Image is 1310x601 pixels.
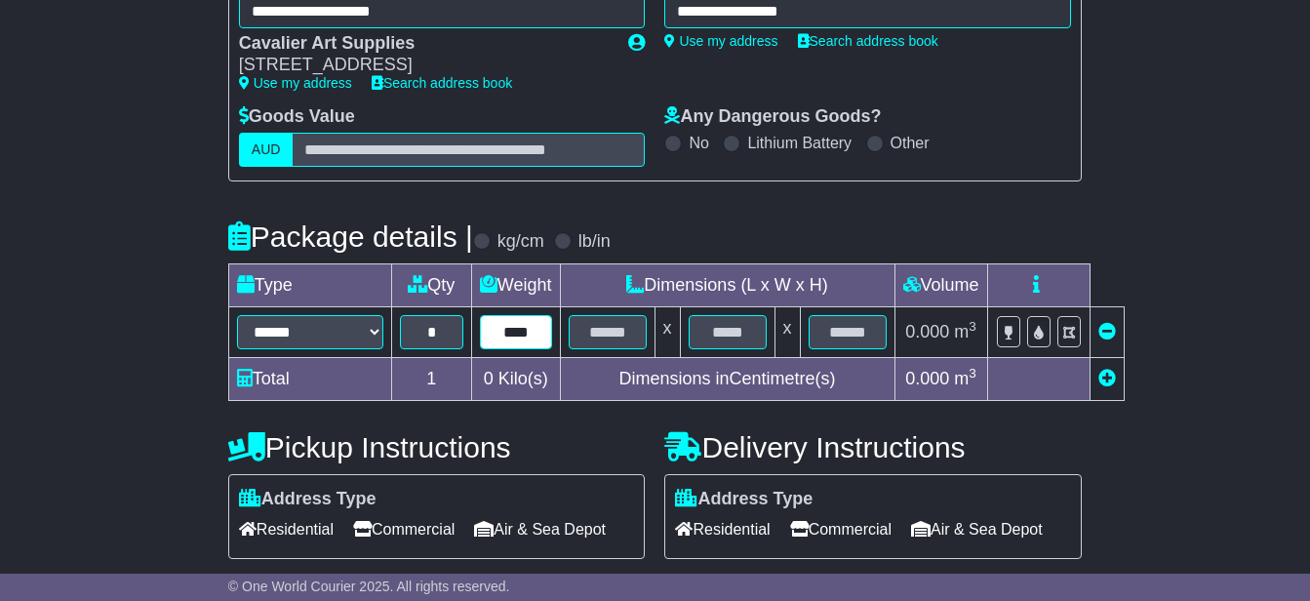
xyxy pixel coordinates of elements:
[353,514,455,544] span: Commercial
[1098,322,1116,341] a: Remove this item
[664,33,777,49] a: Use my address
[664,431,1082,463] h4: Delivery Instructions
[798,33,938,49] a: Search address book
[391,357,471,400] td: 1
[228,220,473,253] h4: Package details |
[228,357,391,400] td: Total
[228,263,391,306] td: Type
[239,106,355,128] label: Goods Value
[664,106,881,128] label: Any Dangerous Goods?
[239,489,377,510] label: Address Type
[969,366,976,381] sup: 3
[891,134,930,152] label: Other
[954,369,976,388] span: m
[228,431,646,463] h4: Pickup Instructions
[560,263,894,306] td: Dimensions (L x W x H)
[239,33,610,55] div: Cavalier Art Supplies
[675,489,813,510] label: Address Type
[905,322,949,341] span: 0.000
[790,514,892,544] span: Commercial
[747,134,852,152] label: Lithium Battery
[471,263,560,306] td: Weight
[391,263,471,306] td: Qty
[239,133,294,167] label: AUD
[675,514,770,544] span: Residential
[774,306,800,357] td: x
[578,231,611,253] label: lb/in
[560,357,894,400] td: Dimensions in Centimetre(s)
[497,231,544,253] label: kg/cm
[1098,369,1116,388] a: Add new item
[372,75,512,91] a: Search address book
[484,369,494,388] span: 0
[474,514,606,544] span: Air & Sea Depot
[239,55,610,76] div: [STREET_ADDRESS]
[689,134,708,152] label: No
[905,369,949,388] span: 0.000
[228,579,510,594] span: © One World Courier 2025. All rights reserved.
[911,514,1043,544] span: Air & Sea Depot
[969,319,976,334] sup: 3
[471,357,560,400] td: Kilo(s)
[655,306,680,357] td: x
[954,322,976,341] span: m
[894,263,987,306] td: Volume
[239,75,352,91] a: Use my address
[239,514,334,544] span: Residential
